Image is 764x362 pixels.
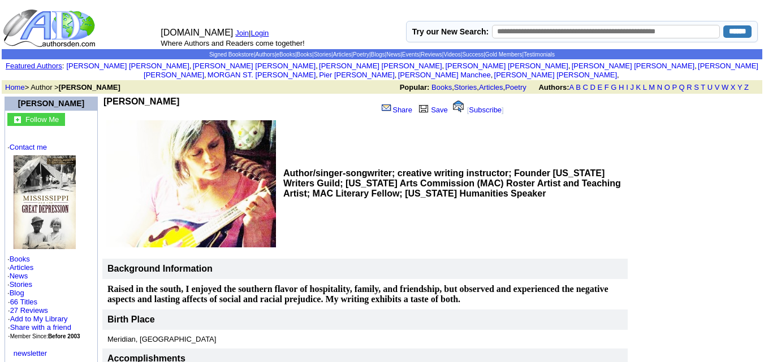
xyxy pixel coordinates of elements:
img: library.gif [417,103,430,112]
a: L [643,83,647,91]
a: O [664,83,670,91]
a: Z [744,83,749,91]
a: K [636,83,641,91]
a: P [672,83,676,91]
font: · · [8,298,80,340]
a: Poetry [353,51,369,58]
a: Q [679,83,684,91]
img: 75205.jpg [14,155,76,249]
a: C [582,83,588,91]
a: N [657,83,662,91]
a: Reviews [421,51,442,58]
b: [PERSON_NAME] [59,83,120,91]
b: Raised in the south, I enjoyed the southern flavor of hospitality, family, and friendship, but ob... [107,284,608,304]
a: Follow Me [25,114,59,124]
a: T [701,83,705,91]
a: M [649,83,655,91]
font: Birth Place [107,315,155,324]
a: [PERSON_NAME] [PERSON_NAME] [66,62,189,70]
a: [PERSON_NAME] [18,99,84,108]
a: Authors [255,51,274,58]
b: Background Information [107,264,213,273]
a: [PERSON_NAME] Manchee [398,71,491,79]
a: X [731,83,736,91]
a: Y [737,83,742,91]
a: Blogs [371,51,385,58]
font: · · · [8,315,71,340]
label: Try our New Search: [412,27,489,36]
a: U [707,83,713,91]
font: , , , [400,83,759,91]
a: eBooks [277,51,295,58]
font: i [318,63,319,69]
font: : [6,62,64,70]
b: [PERSON_NAME] [103,97,179,106]
a: Events [402,51,420,58]
a: Save [416,106,448,114]
font: i [570,63,571,69]
b: Authors: [538,83,569,91]
a: Add to My Library [10,315,68,323]
font: Meridian, [GEOGRAPHIC_DATA] [107,335,216,343]
a: Articles [10,263,34,272]
a: G [611,83,616,91]
a: I [626,83,628,91]
a: Stories [10,280,32,289]
font: > Author > [5,83,120,91]
a: Poetry [505,83,526,91]
a: Home [5,83,25,91]
font: [ [467,106,469,114]
font: i [191,63,192,69]
img: share_page.gif [382,103,391,112]
a: W [722,83,728,91]
a: [PERSON_NAME] [PERSON_NAME] [193,62,316,70]
a: Success [462,51,484,58]
font: Where Authors and Readers come together! [161,39,304,47]
a: [PERSON_NAME] [PERSON_NAME] [319,62,442,70]
a: [PERSON_NAME] [PERSON_NAME] [445,62,568,70]
b: Author/singer-songwriter; creative writing instructor; Founder [US_STATE] Writers Guild; [US_STAT... [283,168,621,198]
a: Pier [PERSON_NAME] [319,71,395,79]
a: 27 Reviews [10,306,48,315]
a: Join [235,29,249,37]
a: News [10,272,28,280]
a: [PERSON_NAME] [PERSON_NAME] [144,62,758,79]
font: · · · · · · [7,143,95,357]
b: Popular: [400,83,430,91]
a: newsletter [14,349,47,357]
font: i [493,72,494,78]
a: Books [10,255,30,263]
font: i [697,63,698,69]
font: i [619,72,620,78]
a: Gold Members [485,51,523,58]
img: See larger image [106,120,276,247]
font: ] [502,106,504,114]
img: logo_ad.gif [3,8,98,48]
iframe: fb:like Facebook Social Plugin [103,107,358,118]
a: J [630,83,634,91]
a: Testimonials [524,51,555,58]
img: gc.jpg [14,116,21,123]
a: Articles [479,83,503,91]
b: Before 2003 [48,333,80,339]
font: i [206,72,208,78]
a: V [715,83,720,91]
a: Articles [333,51,352,58]
a: D [590,83,595,91]
a: Signed Bookstore [209,51,254,58]
font: Follow Me [25,115,59,124]
a: H [619,83,624,91]
a: Share with a friend [10,323,71,332]
font: i [318,72,319,78]
a: E [597,83,602,91]
a: Stories [314,51,331,58]
font: | [249,29,273,37]
span: | | | | | | | | | | | | | | [209,51,555,58]
a: Blog [10,289,24,297]
img: alert.gif [453,101,464,112]
font: Member Since: [10,333,80,339]
a: Videos [443,51,460,58]
a: Share [381,106,412,114]
a: Books [297,51,313,58]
